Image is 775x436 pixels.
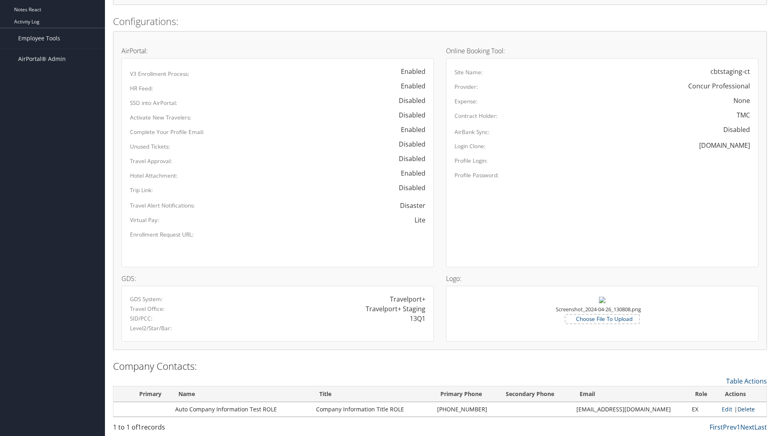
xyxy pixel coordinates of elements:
[566,315,639,323] label: Choose File To Upload
[733,96,750,105] div: None
[391,139,425,149] div: Disabled
[366,304,425,314] div: Travelport+ Staging
[130,295,163,303] label: GDS System:
[688,81,750,91] div: Concur Professional
[391,110,425,120] div: Disabled
[455,128,490,136] label: AirBank Sync:
[446,48,758,54] h4: Online Booking Tool:
[433,386,499,402] th: Primary Phone
[572,386,688,402] th: Email
[572,402,688,417] td: [EMAIL_ADDRESS][DOMAIN_NAME]
[312,402,433,417] td: Company Information Title ROLE
[710,423,723,432] a: First
[392,197,425,214] span: Disaster
[455,68,483,76] label: Site Name:
[718,402,767,417] td: |
[455,142,486,150] label: Login Clone:
[393,168,425,178] div: Enabled
[710,67,750,76] div: cbtstaging-ct
[393,67,425,76] div: Enabled
[138,423,141,432] span: 1
[113,359,767,373] h2: Company Contacts:
[740,423,754,432] a: Next
[130,157,172,165] label: Travel Approval:
[130,324,172,332] label: Level2/Star/Bar:
[18,28,60,48] span: Employee Tools
[171,402,312,417] td: Auto Company Information Test ROLE
[391,183,425,193] div: Disabled
[556,306,641,321] small: Screenshot_2024-04-26_130808.png
[121,48,434,54] h4: AirPortal:
[130,231,194,239] label: Enrollment Request URL:
[446,275,758,282] h4: Logo:
[688,386,718,402] th: Role
[18,49,66,69] span: AirPortal® Admin
[737,423,740,432] a: 1
[455,157,488,165] label: Profile Login:
[130,143,170,151] label: Unused Tickets:
[391,96,425,105] div: Disabled
[130,186,153,194] label: Trip Link:
[415,215,425,225] div: Lite
[715,125,750,134] div: Disabled
[130,113,191,122] label: Activate New Travelers:
[499,386,572,402] th: Secondary Phone
[130,128,204,136] label: Complete Your Profile Email:
[113,15,767,28] h2: Configurations:
[737,405,755,413] a: Delete
[130,314,153,323] label: SID/PCC:
[455,97,478,105] label: Expense:
[455,171,499,179] label: Profile Password:
[455,83,478,91] label: Provider:
[391,154,425,163] div: Disabled
[718,386,767,402] th: Actions
[699,140,750,150] div: [DOMAIN_NAME]
[722,405,732,413] a: Edit
[130,305,165,313] label: Travel Office:
[410,314,425,323] div: 13Q1
[130,201,195,210] label: Travel Alert Notifications:
[130,84,153,92] label: HR Feed:
[130,99,177,107] label: SSO into AirPortal:
[130,70,189,78] label: V3 Enrollment Process:
[171,386,312,402] th: Name
[130,216,159,224] label: Virtual Pay:
[393,125,425,134] div: Enabled
[393,81,425,91] div: Enabled
[723,423,737,432] a: Prev
[455,112,498,120] label: Contract Holder:
[130,172,178,180] label: Hotel Attachment:
[688,402,718,417] td: EX
[433,402,499,417] td: [PHONE_NUMBER]
[390,294,425,304] div: Travelport+
[113,422,268,436] div: 1 to 1 of records
[726,377,767,386] a: Table Actions
[754,423,767,432] a: Last
[130,386,172,402] th: Primary
[312,386,433,402] th: Title
[737,110,750,120] div: TMC
[599,297,605,303] img: Screenshot_2024-04-26_130808.png
[121,275,434,282] h4: GDS:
